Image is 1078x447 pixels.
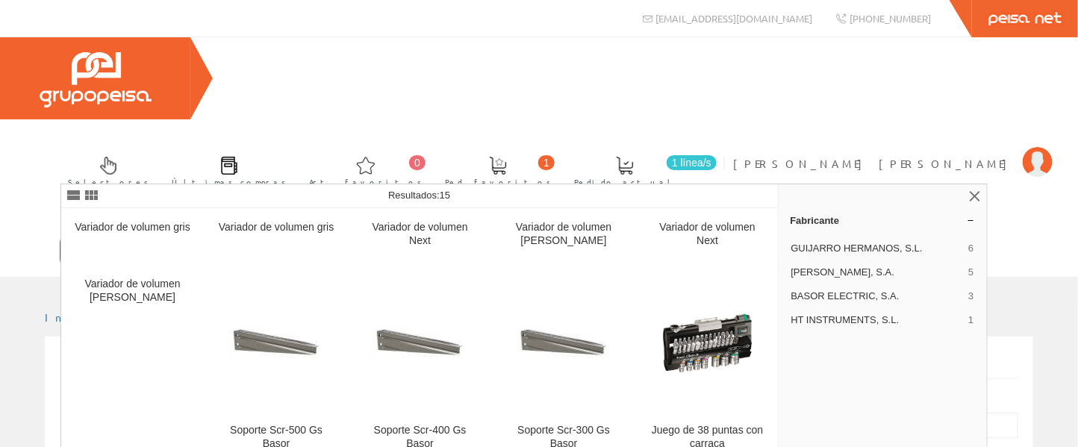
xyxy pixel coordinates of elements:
[733,144,1053,158] a: [PERSON_NAME] [PERSON_NAME]
[791,266,963,279] span: [PERSON_NAME], S.A.
[309,175,422,190] span: Art. favoritos
[559,144,720,196] a: 1 línea/s Pedido actual
[73,221,193,234] div: Variador de volumen gris
[968,313,973,327] span: 1
[968,242,973,255] span: 6
[445,175,551,190] span: Ped. favoritos
[968,290,973,303] span: 3
[68,175,149,190] span: Selectores
[157,144,293,196] a: Últimas compras
[40,52,152,107] img: Grupo Peisa
[733,156,1015,171] span: [PERSON_NAME] [PERSON_NAME]
[45,310,108,324] a: Inicio
[791,290,963,303] span: BASOR ELECTRIC, S.A.
[656,12,813,25] span: [EMAIL_ADDRESS][DOMAIN_NAME]
[172,175,286,190] span: Últimas compras
[349,209,492,265] a: Variador de volumen Next
[373,310,467,381] img: Soporte Scr-400 Gs Basor
[791,313,963,327] span: HT INSTRUMENTS, S.L.
[229,310,324,381] img: Soporte Scr-500 Gs Basor
[667,155,717,170] span: 1 línea/s
[492,209,635,265] a: Variador de volumen [PERSON_NAME]
[968,266,973,279] span: 5
[409,155,426,170] span: 0
[850,12,931,25] span: [PHONE_NUMBER]
[791,242,963,255] span: GUIJARRO HERMANOS, S.L.
[779,208,987,232] a: Fabricante
[430,144,558,196] a: 1 Ped. favoritos
[648,221,767,248] div: Variador de volumen Next
[61,209,205,265] a: Variador de volumen gris
[538,155,555,170] span: 1
[361,221,480,248] div: Variador de volumen Next
[440,190,450,201] span: 15
[504,221,623,248] div: Variador de volumen [PERSON_NAME]
[73,278,193,304] div: Variador de volumen [PERSON_NAME]
[648,285,767,404] img: Juego de 38 puntas con carraca
[205,209,348,265] a: Variador de volumen gris
[216,221,336,234] div: Variador de volumen gris
[636,209,779,265] a: Variador de volumen Next
[53,144,156,196] a: Selectores
[388,190,450,201] span: Resultados:
[517,310,611,381] img: Soporte Scr-300 Gs Basor
[574,175,676,190] span: Pedido actual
